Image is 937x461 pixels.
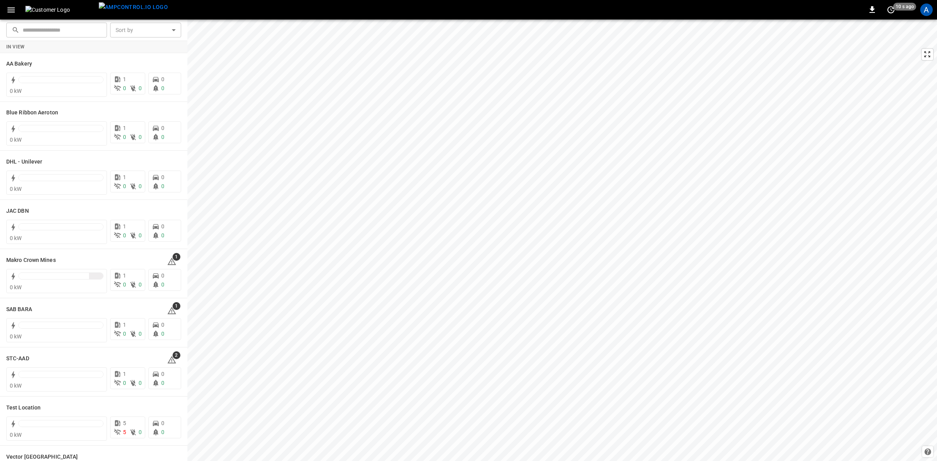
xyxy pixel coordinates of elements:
span: 5 [123,420,126,426]
span: 1 [123,371,126,377]
h6: DHL - Unilever [6,158,42,166]
h6: AA Bakery [6,60,32,68]
h6: STC-AAD [6,354,29,363]
span: 0 [161,125,164,131]
strong: In View [6,44,25,50]
span: 0 [139,85,142,91]
span: 0 kW [10,432,22,438]
span: 0 kW [10,333,22,340]
h6: JAC DBN [6,207,29,215]
span: 0 [123,85,126,91]
span: 0 [123,281,126,288]
span: 0 [161,380,164,386]
div: profile-icon [920,4,933,16]
span: 0 kW [10,383,22,389]
span: 0 [161,85,164,91]
span: 0 [123,232,126,239]
button: set refresh interval [885,4,897,16]
h6: SAB BARA [6,305,32,314]
span: 0 kW [10,186,22,192]
img: Customer Logo [25,6,96,14]
span: 2 [173,351,180,359]
img: ampcontrol.io logo [99,2,168,12]
span: 0 [161,371,164,377]
span: 0 [123,134,126,140]
span: 0 [161,232,164,239]
span: 0 [161,322,164,328]
span: 0 [161,134,164,140]
span: 0 [139,232,142,239]
span: 0 [161,429,164,435]
span: 5 [123,429,126,435]
span: 0 kW [10,88,22,94]
span: 0 [139,429,142,435]
span: 0 [139,183,142,189]
canvas: Map [187,20,937,461]
span: 0 [139,331,142,337]
span: 0 [161,420,164,426]
span: 0 kW [10,235,22,241]
span: 1 [123,174,126,180]
h6: Blue Ribbon Aeroton [6,109,58,117]
span: 10 s ago [893,3,916,11]
span: 0 [161,223,164,230]
span: 0 [139,380,142,386]
span: 0 [161,76,164,82]
span: 0 [123,380,126,386]
span: 0 [161,183,164,189]
span: 1 [123,223,126,230]
h6: Test Location [6,404,41,412]
span: 0 [161,272,164,279]
span: 1 [173,253,180,261]
span: 1 [123,125,126,131]
span: 1 [123,76,126,82]
span: 0 [161,331,164,337]
span: 0 [139,134,142,140]
span: 1 [123,322,126,328]
span: 0 [161,281,164,288]
span: 1 [123,272,126,279]
span: 0 [123,183,126,189]
span: 0 [161,174,164,180]
span: 0 [123,331,126,337]
h6: Makro Crown Mines [6,256,56,265]
span: 1 [173,302,180,310]
span: 0 kW [10,284,22,290]
span: 0 kW [10,137,22,143]
span: 0 [139,281,142,288]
